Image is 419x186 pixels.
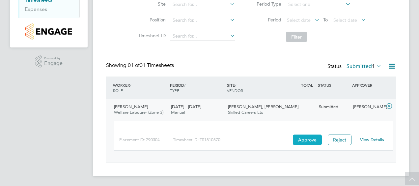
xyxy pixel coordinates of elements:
[333,17,357,23] span: Select date
[316,102,350,112] div: Submitted
[130,82,131,88] span: /
[227,88,243,93] span: VENDOR
[168,79,225,96] div: PERIOD
[350,79,385,91] div: APPROVER
[350,102,385,112] div: [PERSON_NAME]
[252,1,281,7] label: Period Type
[170,88,179,93] span: TYPE
[328,135,351,145] button: Reject
[228,104,298,109] span: [PERSON_NAME], [PERSON_NAME]
[184,82,185,88] span: /
[136,17,166,23] label: Position
[35,55,63,68] a: Powered byEngage
[136,1,166,7] label: Site
[173,135,291,145] div: Timesheet ID: TS1810870
[113,88,123,93] span: ROLE
[44,55,63,61] span: Powered by
[287,17,311,23] span: Select date
[171,109,185,115] span: Manual
[44,61,63,66] span: Engage
[171,104,201,109] span: [DATE] - [DATE]
[170,16,235,25] input: Search for...
[316,79,350,91] div: STATUS
[25,23,72,40] img: countryside-properties-logo-retina.png
[235,82,236,88] span: /
[252,17,281,23] label: Period
[360,137,384,142] a: View Details
[119,135,173,145] div: Placement ID: 290304
[114,104,148,109] span: [PERSON_NAME]
[347,63,381,70] label: Submitted
[327,62,383,71] div: Status
[114,109,163,115] span: Welfare Labourer (Zone 3)
[286,32,307,42] button: Filter
[111,79,168,96] div: WORKER
[293,135,322,145] button: Approve
[321,15,330,24] span: To
[128,62,140,69] span: 01 of
[228,109,264,115] span: Skilled Careers Ltd
[225,79,282,96] div: SITE
[282,102,316,112] div: -
[136,33,166,39] label: Timesheet ID
[106,62,175,69] div: Showing
[25,6,47,12] a: Expenses
[301,82,313,88] span: TOTAL
[128,62,174,69] span: 01 Timesheets
[372,63,375,70] span: 1
[18,23,80,40] a: Go to home page
[170,32,235,41] input: Search for...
